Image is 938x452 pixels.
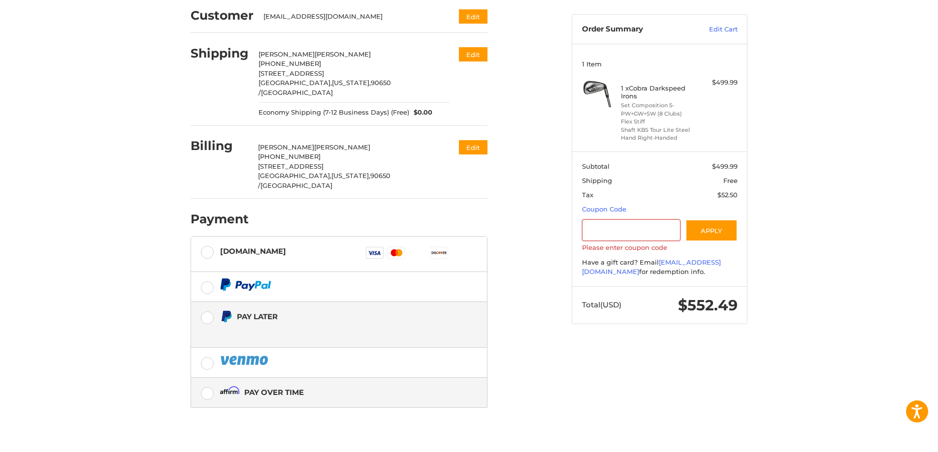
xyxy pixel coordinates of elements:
[191,8,254,23] h2: Customer
[459,9,487,24] button: Edit
[717,191,738,199] span: $52.50
[582,243,738,251] label: Please enter coupon code
[259,108,409,118] span: Economy Shipping (7-12 Business Days) (Free)
[191,138,248,153] h2: Billing
[191,420,487,447] iframe: PayPal-paylater
[685,219,738,241] button: Apply
[582,205,626,213] a: Coupon Code
[237,308,425,325] div: Pay Later
[259,79,391,96] span: 90650 /
[582,25,688,34] h3: Order Summary
[191,211,249,227] h2: Payment
[621,134,696,142] li: Hand Right-Handed
[582,191,593,199] span: Tax
[315,50,371,58] span: [PERSON_NAME]
[582,219,681,241] input: Gift Certificate or Coupon Code
[220,386,240,398] img: Affirm icon
[261,89,333,96] span: [GEOGRAPHIC_DATA]
[191,46,249,61] h2: Shipping
[688,25,738,34] a: Edit Cart
[582,60,738,68] h3: 1 Item
[259,60,321,67] span: [PHONE_NUMBER]
[409,108,433,118] span: $0.00
[220,278,271,291] img: PayPal icon
[220,310,232,323] img: Pay Later icon
[699,78,738,88] div: $499.99
[459,140,487,154] button: Edit
[220,327,426,335] iframe: PayPal Message 1
[582,162,610,170] span: Subtotal
[621,118,696,126] li: Flex Stiff
[331,172,370,180] span: [US_STATE],
[260,181,332,189] span: [GEOGRAPHIC_DATA]
[332,79,371,87] span: [US_STATE],
[220,243,286,259] div: [DOMAIN_NAME]
[259,79,332,87] span: [GEOGRAPHIC_DATA],
[314,143,370,151] span: [PERSON_NAME]
[712,162,738,170] span: $499.99
[582,258,738,277] div: Have a gift card? Email for redemption info.
[263,12,440,22] div: [EMAIL_ADDRESS][DOMAIN_NAME]
[258,162,323,170] span: [STREET_ADDRESS]
[259,50,315,58] span: [PERSON_NAME]
[258,143,314,151] span: [PERSON_NAME]
[621,101,696,118] li: Set Composition 5-PW+GW+SW (8 Clubs)
[244,384,304,400] div: Pay over time
[258,172,331,180] span: [GEOGRAPHIC_DATA],
[258,172,390,189] span: 90650 /
[459,47,487,61] button: Edit
[220,354,270,366] img: PayPal icon
[258,152,321,160] span: [PHONE_NUMBER]
[678,296,738,314] span: $552.49
[621,84,696,100] h4: 1 x Cobra Darkspeed Irons
[582,300,621,309] span: Total (USD)
[259,69,324,77] span: [STREET_ADDRESS]
[723,177,738,184] span: Free
[582,177,612,184] span: Shipping
[621,126,696,134] li: Shaft KBS Tour Lite Steel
